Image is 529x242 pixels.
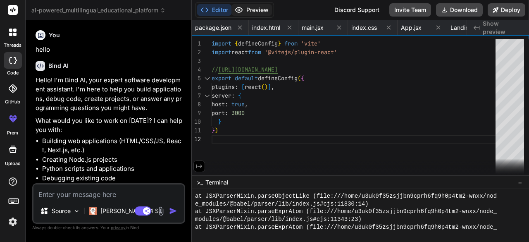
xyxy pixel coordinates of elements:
[202,91,212,100] div: Click to collapse the range.
[192,39,201,48] div: 1
[7,69,19,77] label: code
[192,57,201,65] div: 3
[252,24,280,32] span: index.html
[7,129,18,137] label: prem
[42,155,183,165] li: Creating Node.js projects
[235,83,238,91] span: :
[42,183,183,192] li: Setting up development environments
[271,83,274,91] span: ,
[436,3,483,17] button: Download
[212,92,231,99] span: server
[202,74,212,83] div: Click to collapse the range.
[450,24,496,32] span: LandingPage.jsx
[351,24,377,32] span: index.css
[212,66,218,73] span: //
[245,83,261,91] span: react
[488,3,525,17] button: Deploy
[518,178,522,187] span: −
[231,48,248,56] span: react
[225,101,228,108] span: :
[197,178,203,187] span: >_
[195,216,362,223] span: modules/@babel/parser/lib/index.js#cjs:11343:23)
[36,116,183,135] p: What would you like to work on [DATE]? I can help you with:
[42,174,183,183] li: Debugging existing code
[195,200,369,208] span: e_modules/@babel/parser/lib/index.js#cjs:11830:14)
[195,223,497,231] span: at JSXParserMixin.parseExprAtom (file:///home/u3uk0f35zsjjbn9cprh6fq9h0p4tm2-wnxx/node_
[36,45,183,55] p: hello
[5,98,20,105] label: GitHub
[231,92,235,99] span: :
[238,92,241,99] span: {
[205,178,228,187] span: Terminal
[73,208,80,215] img: Pick Models
[212,127,215,134] span: }
[401,24,422,32] span: App.jsx
[483,19,522,36] span: Show preview
[192,91,201,100] div: 7
[218,66,278,73] span: [URL][DOMAIN_NAME]
[212,74,231,82] span: export
[100,207,162,215] p: [PERSON_NAME] 4 S..
[192,135,201,144] div: 12
[261,83,264,91] span: (
[6,215,20,229] img: settings
[212,109,225,117] span: port
[169,207,177,215] img: icon
[212,40,231,47] span: import
[329,3,384,17] div: Discord Support
[195,208,497,216] span: at JSXParserMixin.parseExprAtom (file:///home/u3uk0f35zsjjbn9cprh6fq9h0p4tm2-wnxx/node_
[197,4,231,16] button: Editor
[278,40,281,47] span: }
[212,101,225,108] span: host
[212,48,231,56] span: import
[52,207,71,215] p: Source
[248,48,261,56] span: from
[48,62,69,70] h6: Bind AI
[192,100,201,109] div: 8
[49,31,60,39] h6: You
[258,74,298,82] span: defineConfig
[231,109,245,117] span: 3000
[192,74,201,83] div: 5
[192,126,201,135] div: 11
[241,83,245,91] span: [
[192,48,201,57] div: 2
[42,164,183,174] li: Python scripts and applications
[264,48,337,56] span: '@vitejs/plugin-react'
[225,109,228,117] span: :
[268,83,271,91] span: ]
[298,74,301,82] span: (
[89,207,97,215] img: Claude 4 Sonnet
[238,40,278,47] span: defineConfig
[111,225,126,230] span: privacy
[4,42,21,49] label: threads
[192,109,201,117] div: 9
[195,192,497,200] span: at JSXParserMixin.parseObjectLike (file:///home/u3uk0f35zsjjbn9cprh6fq9h0p4tm2-wnxx/nod
[231,101,245,108] span: true
[212,83,235,91] span: plugins
[195,24,231,32] span: package.json
[215,127,218,134] span: )
[31,6,166,14] span: ai-powered_multilingual_educational_platform
[5,160,21,167] label: Upload
[235,40,238,47] span: {
[32,224,185,232] p: Always double-check its answers. Your in Bind
[156,206,166,216] img: attachment
[42,137,183,155] li: Building web applications (HTML/CSS/JS, React, Next.js, etc.)
[235,74,258,82] span: default
[192,83,201,91] div: 6
[231,4,272,16] button: Preview
[516,176,524,189] button: −
[245,101,248,108] span: ,
[301,74,304,82] span: {
[36,76,183,113] p: Hello! I'm Bind AI, your expert software development assistant. I'm here to help you build applic...
[218,118,222,125] span: }
[389,3,431,17] button: Invite Team
[284,40,298,47] span: from
[302,24,324,32] span: main.jsx
[192,117,201,126] div: 10
[192,65,201,74] div: 4
[264,83,268,91] span: )
[301,40,321,47] span: 'vite'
